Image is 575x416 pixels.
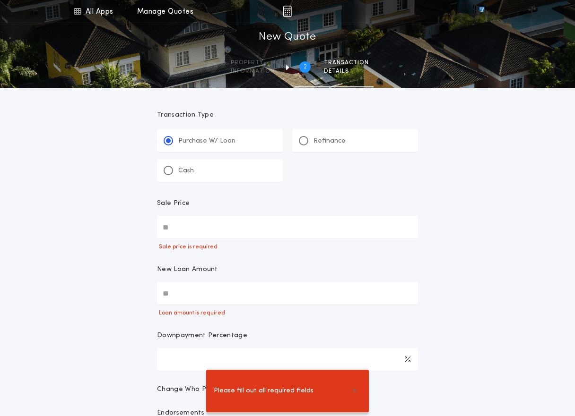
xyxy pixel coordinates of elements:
[304,63,307,71] h2: 2
[157,199,190,208] p: Sale Price
[157,243,418,251] p: Sale price is required
[157,110,418,120] p: Transaction Type
[178,136,235,146] p: Purchase W/ Loan
[214,386,314,396] span: Please fill out all required fields
[157,216,418,238] input: Sale Price
[231,68,275,75] span: information
[157,331,247,340] p: Downpayment Percentage
[178,166,194,176] p: Cash
[324,59,369,67] span: Transaction
[157,282,418,305] input: New Loan Amount
[283,6,292,17] img: img
[157,309,418,317] p: Loan amount is required
[314,136,346,146] p: Refinance
[259,30,316,45] h1: New Quote
[231,59,275,67] span: Property
[157,348,418,371] input: Downpayment Percentage
[324,68,369,75] span: details
[462,7,502,16] img: vs-icon
[157,265,218,274] p: New Loan Amount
